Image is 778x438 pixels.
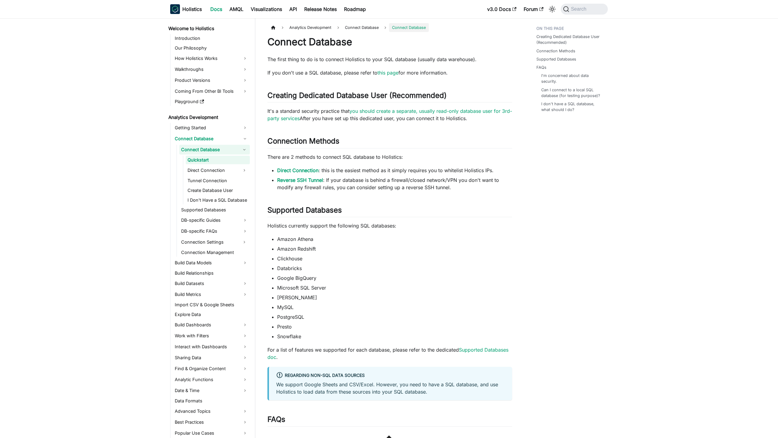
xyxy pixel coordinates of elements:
button: Switch between dark and light mode (currently system mode) [547,4,557,14]
a: Popular Use Cases [173,428,250,438]
li: PostgreSQL [277,313,512,321]
a: Date & Time [173,386,250,395]
a: Roadmap [340,4,370,14]
a: v3.0 Docs [484,4,520,14]
button: Expand sidebar category 'Direct Connection' [239,165,250,175]
a: Interact with Dashboards [173,342,250,352]
a: Explore Data [173,310,250,319]
nav: Breadcrumbs [267,23,512,32]
a: Build Metrics [173,290,250,299]
h2: Connection Methods [267,137,512,148]
p: There are 2 methods to connect SQL database to Holistics: [267,153,512,161]
a: Tunnel Connection [186,176,250,185]
p: For a list of features we supported for each database, please refer to the dedicated . [267,346,512,361]
a: Supported Databases doc [267,347,508,360]
h2: Creating Dedicated Database User (Recommended) [267,91,512,103]
a: Quickstart [186,156,250,164]
img: Holistics [170,4,180,14]
a: Data Formats [173,397,250,405]
h2: Supported Databases [267,206,512,217]
a: this page [377,70,398,76]
a: API [286,4,301,14]
span: Search [569,6,590,12]
p: If you don't use a SQL database, please refer to for more information. [267,69,512,76]
a: HolisticsHolisticsHolistics [170,4,202,14]
a: Sharing Data [173,353,250,363]
a: Build Data Models [173,258,250,268]
li: Amazon Athena [277,235,512,243]
a: Can I connect to a local SQL database (for testing purpose)? [541,87,602,99]
li: Clickhouse [277,255,512,262]
span: Connect Database [389,23,429,32]
li: Databricks [277,265,512,272]
a: Build Dashboards [173,320,250,330]
b: Holistics [182,5,202,13]
a: I'm concerned about data security. [541,73,602,84]
a: Getting Started [173,123,250,133]
p: We support Google Sheets and CSV/Excel. However, you need to have a SQL database, and use Holisti... [276,381,505,395]
li: Microsoft SQL Server [277,284,512,291]
a: Build Relationships [173,269,250,277]
a: I don't have a SQL database, what should I do? [541,101,602,113]
li: Amazon Redshift [277,245,512,252]
a: Supported Databases [536,56,576,62]
h2: FAQs [267,415,512,426]
a: Release Notes [301,4,340,14]
p: Holistics currently support the following SQL databases: [267,222,512,229]
a: Welcome to Holistics [167,24,250,33]
button: Collapse sidebar category 'Connect Database' [239,145,250,155]
button: Search (Command+K) [561,4,608,15]
a: Analytic Functions [173,375,250,384]
li: MySQL [277,304,512,311]
p: It's a standard security practice that After you have set up this dedicated user, you can connect... [267,107,512,122]
button: Expand sidebar category 'Connection Settings' [239,237,250,247]
a: How Holistics Works [173,54,250,63]
a: Build Datasets [173,279,250,288]
nav: Docs sidebar [164,18,255,438]
a: DB-specific FAQs [179,226,250,236]
a: I Don't Have a SQL Database [186,196,250,204]
a: Import CSV & Google Sheets [173,301,250,309]
li: Presto [277,323,512,330]
a: Work with Filters [173,331,250,341]
li: : this is the easiest method as it simply requires you to whitelist Holistics IPs. [277,167,512,174]
span: Connect Database [342,23,382,32]
a: Connection Settings [179,237,239,247]
a: Supported Databases [179,206,250,214]
li: Google BigQuery [277,274,512,282]
li: : If your database is behind a firewall/closed network/VPN you don't want to modify any firewall ... [277,176,512,191]
li: [PERSON_NAME] [277,294,512,301]
a: Our Philosophy [173,44,250,52]
a: Playground [173,97,250,106]
div: Regarding non-SQL data sources [276,372,505,380]
a: Docs [207,4,226,14]
a: Direct Connection [186,165,239,175]
a: Walkthroughs [173,64,250,74]
a: Coming From Other BI Tools [173,86,250,96]
a: Connect Database [179,145,239,155]
a: Direct Connection [277,167,318,173]
a: DB-specific Guides [179,215,250,225]
a: FAQs [536,64,546,70]
a: Visualizations [247,4,286,14]
a: Advanced Topics [173,406,250,416]
a: AMQL [226,4,247,14]
a: Reverse SSH Tunnel [277,177,323,183]
a: Forum [520,4,547,14]
h1: Connect Database [267,36,512,48]
a: you should create a separate, usually read-only database user for 3rd-party services [267,108,512,121]
li: Snowflake [277,333,512,340]
a: Product Versions [173,75,250,85]
a: Find & Organize Content [173,364,250,374]
a: Create Database User [186,186,250,195]
a: Best Practices [173,417,250,427]
a: Connection Management [179,248,250,257]
a: Connection Methods [536,48,575,54]
a: Introduction [173,34,250,43]
p: The first thing to do is to connect Holistics to your SQL database (usually data warehouse). [267,56,512,63]
a: Connect Database [173,134,250,144]
a: Analytics Development [167,113,250,122]
a: Home page [267,23,279,32]
a: Creating Dedicated Database User (Recommended) [536,34,604,45]
span: Analytics Development [286,23,334,32]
